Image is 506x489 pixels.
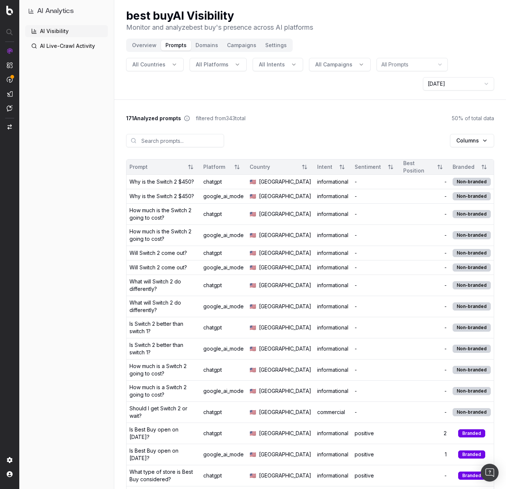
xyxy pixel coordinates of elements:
span: 🇺🇸 [250,264,256,271]
span: [GEOGRAPHIC_DATA] [259,430,311,437]
span: [GEOGRAPHIC_DATA] [259,210,311,218]
div: commercial [317,408,349,416]
div: - [355,408,397,416]
div: How much is a Switch 2 going to cost? [129,384,197,398]
div: Non-branded [453,210,491,218]
div: informational [317,210,349,218]
div: informational [317,264,349,271]
div: Non-branded [453,231,491,239]
div: - [403,210,447,218]
div: positive [355,430,397,437]
div: informational [317,178,349,186]
div: google_ai_mode [203,303,244,310]
div: chatgpt [203,408,244,416]
button: Campaigns [223,40,261,50]
div: positive [355,472,397,479]
span: 🇺🇸 [250,232,256,239]
div: Non-branded [453,387,491,395]
img: Analytics [7,48,13,54]
div: chatgpt [203,282,244,289]
div: chatgpt [203,472,244,479]
span: 🇺🇸 [250,408,256,416]
div: - [355,303,397,310]
img: Switch project [7,124,12,129]
div: informational [317,345,349,352]
div: informational [317,282,349,289]
button: Prompts [161,40,191,50]
div: - [403,303,447,310]
div: Branded [453,163,474,171]
button: Sort [384,160,397,174]
button: Sort [230,160,244,174]
div: What type of store is Best Buy considered? [129,468,197,483]
span: All Intents [259,61,285,68]
a: AI Visibility [25,25,108,37]
div: Intent [317,163,332,171]
div: How much is a Switch 2 going to cost? [129,362,197,377]
div: Non-branded [453,302,491,311]
img: Botify logo [6,6,13,15]
div: Is Switch 2 better than switch 1? [129,341,197,356]
span: [GEOGRAPHIC_DATA] [259,387,311,395]
span: 🇺🇸 [250,210,256,218]
div: - [403,366,447,374]
a: AI Live-Crawl Activity [25,40,108,52]
div: - [403,264,447,271]
div: - [403,232,447,239]
div: informational [317,387,349,395]
span: filtered from 343 total [196,115,246,122]
button: Domains [191,40,223,50]
div: Prompt [129,163,181,171]
button: AI Analytics [28,6,105,16]
div: Will Switch 2 come out? [129,249,187,257]
div: informational [317,430,349,437]
button: Sort [477,160,491,174]
span: [GEOGRAPHIC_DATA] [259,303,311,310]
button: Settings [261,40,291,50]
div: - [355,324,397,331]
button: Columns [450,134,494,147]
button: Sort [433,160,447,174]
div: Best Position [403,160,430,174]
span: All Countries [132,61,165,68]
div: - [355,366,397,374]
div: Why is the Switch 2 $450? [129,193,194,200]
div: - [355,178,397,186]
div: informational [317,249,349,257]
img: Activation [7,76,13,83]
div: - [403,193,447,200]
span: All Campaigns [315,61,352,68]
span: [GEOGRAPHIC_DATA] [259,249,311,257]
p: Monitor and analyze best buy 's presence across AI platforms [126,22,313,33]
div: - [403,249,447,257]
span: 🇺🇸 [250,324,256,331]
img: Setting [7,457,13,463]
div: Why is the Switch 2 $450? [129,178,194,186]
button: Sort [184,160,197,174]
button: Overview [128,40,161,50]
div: Non-branded [453,281,491,289]
span: [GEOGRAPHIC_DATA] [259,232,311,239]
div: Non-branded [453,192,491,200]
div: chatgpt [203,210,244,218]
div: positive [355,451,397,458]
div: Non-branded [453,263,491,272]
div: Is Best Buy open on [DATE]? [129,447,197,462]
div: - [403,178,447,186]
div: 1 [403,451,447,458]
span: [GEOGRAPHIC_DATA] [259,193,311,200]
div: google_ai_mode [203,345,244,352]
span: [GEOGRAPHIC_DATA] [259,264,311,271]
span: [GEOGRAPHIC_DATA] [259,345,311,352]
span: All Platforms [196,61,229,68]
span: 🇺🇸 [250,345,256,352]
div: Non-branded [453,324,491,332]
div: - [403,345,447,352]
div: informational [317,451,349,458]
div: - [403,472,447,479]
div: informational [317,232,349,239]
span: [GEOGRAPHIC_DATA] [259,472,311,479]
span: [GEOGRAPHIC_DATA] [259,451,311,458]
div: - [403,282,447,289]
div: google_ai_mode [203,387,244,395]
